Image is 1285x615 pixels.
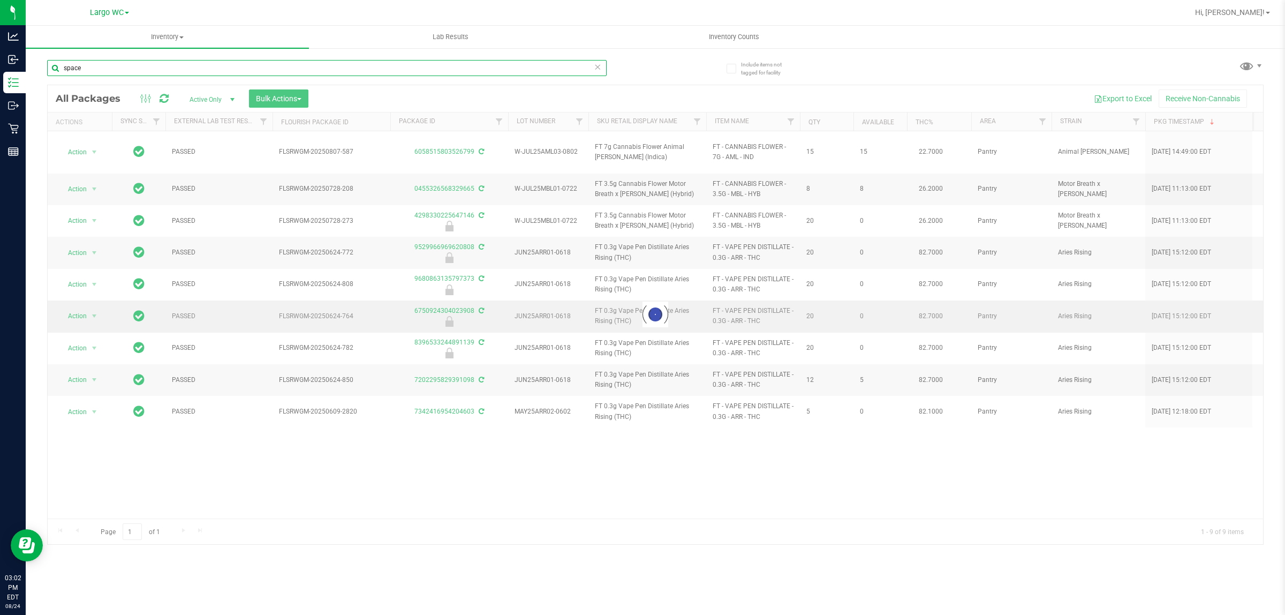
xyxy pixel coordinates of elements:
span: Inventory [26,32,309,42]
span: Include items not tagged for facility [741,61,795,77]
span: Inventory Counts [694,32,774,42]
inline-svg: Outbound [8,100,19,111]
p: 03:02 PM EDT [5,573,21,602]
iframe: Resource center [11,529,43,561]
inline-svg: Retail [8,123,19,134]
a: Inventory [26,26,309,48]
span: Clear [594,60,601,74]
input: Search Package ID, Item Name, SKU, Lot or Part Number... [47,60,607,76]
inline-svg: Analytics [8,31,19,42]
span: Hi, [PERSON_NAME]! [1195,8,1265,17]
a: Lab Results [309,26,592,48]
span: Lab Results [418,32,483,42]
p: 08/24 [5,602,21,610]
a: Inventory Counts [592,26,875,48]
span: Largo WC [90,8,124,17]
inline-svg: Inventory [8,77,19,88]
inline-svg: Reports [8,146,19,157]
inline-svg: Inbound [8,54,19,65]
